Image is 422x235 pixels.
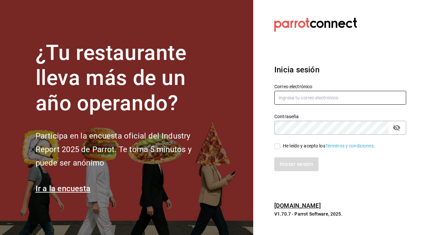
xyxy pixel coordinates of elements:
[274,64,406,76] h3: Inicia sesión
[36,40,214,116] h1: ¿Tu restaurante lleva más de un año operando?
[36,129,214,170] h2: Participa en la encuesta oficial del Industry Report 2025 de Parrot. Te toma 5 minutos y puede se...
[274,84,406,89] label: Correo electrónico
[391,122,402,133] button: passwordField
[274,202,321,209] a: [DOMAIN_NAME]
[274,114,406,118] label: Contraseña
[274,91,406,105] input: Ingresa tu correo electrónico
[36,184,91,193] a: Ir a la encuesta
[325,143,375,148] a: Términos y condiciones.
[274,211,406,217] p: V1.70.7 - Parrot Software, 2025.
[283,143,375,149] div: He leído y acepto los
